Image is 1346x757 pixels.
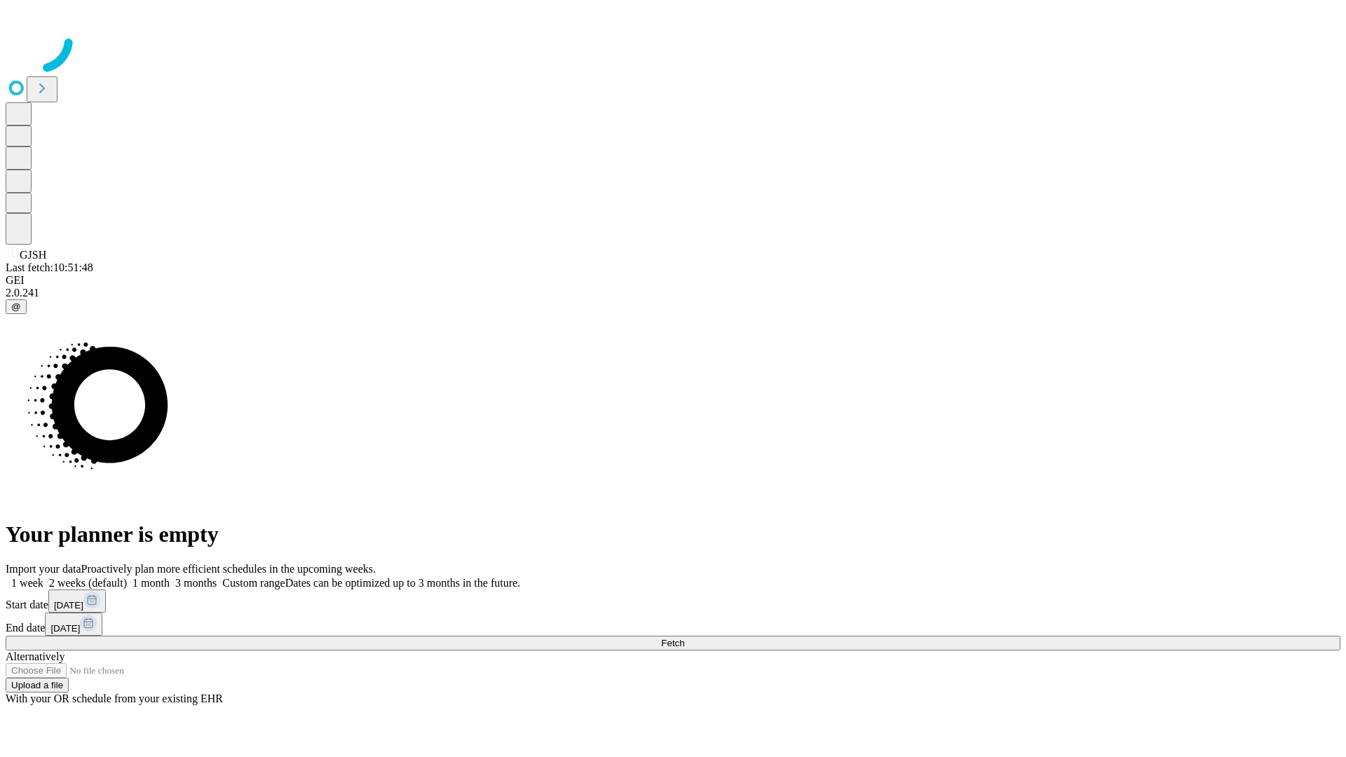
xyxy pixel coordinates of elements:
[45,613,102,636] button: [DATE]
[54,600,83,611] span: [DATE]
[49,577,127,589] span: 2 weeks (default)
[6,563,81,575] span: Import your data
[6,650,64,662] span: Alternatively
[6,589,1340,613] div: Start date
[11,577,43,589] span: 1 week
[6,521,1340,547] h1: Your planner is empty
[661,638,684,648] span: Fetch
[81,563,376,575] span: Proactively plan more efficient schedules in the upcoming weeks.
[6,636,1340,650] button: Fetch
[6,287,1340,299] div: 2.0.241
[48,589,106,613] button: [DATE]
[6,678,69,693] button: Upload a file
[6,693,223,704] span: With your OR schedule from your existing EHR
[222,577,285,589] span: Custom range
[6,299,27,314] button: @
[285,577,520,589] span: Dates can be optimized up to 3 months in the future.
[6,261,93,273] span: Last fetch: 10:51:48
[175,577,217,589] span: 3 months
[6,274,1340,287] div: GEI
[11,301,21,312] span: @
[20,249,46,261] span: GJSH
[50,623,80,634] span: [DATE]
[6,613,1340,636] div: End date
[132,577,170,589] span: 1 month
